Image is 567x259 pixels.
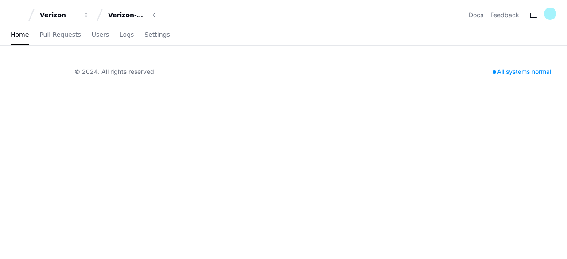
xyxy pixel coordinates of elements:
div: Verizon-Clarify-Order-Management [108,11,146,19]
span: Settings [144,32,170,37]
span: Pull Requests [39,32,81,37]
a: Docs [469,11,483,19]
button: Verizon [36,7,93,23]
a: Pull Requests [39,25,81,45]
span: Logs [120,32,134,37]
a: Home [11,25,29,45]
span: Home [11,32,29,37]
div: © 2024. All rights reserved. [74,67,156,76]
span: Users [92,32,109,37]
a: Settings [144,25,170,45]
a: Users [92,25,109,45]
div: Verizon [40,11,78,19]
div: All systems normal [487,66,556,78]
a: Logs [120,25,134,45]
button: Verizon-Clarify-Order-Management [105,7,161,23]
button: Feedback [490,11,519,19]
